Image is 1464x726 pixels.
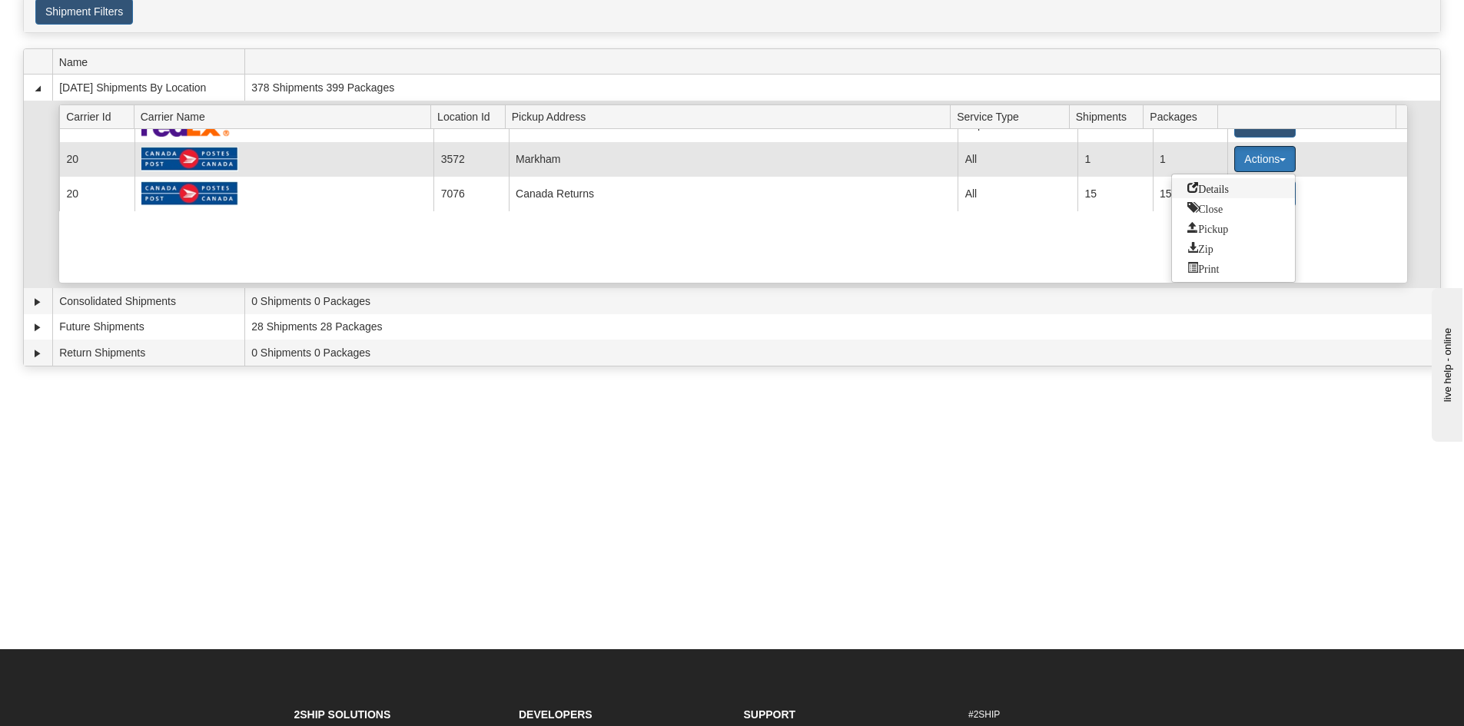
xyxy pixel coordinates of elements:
[509,142,958,177] td: Markham
[1187,262,1219,273] span: Print
[519,708,593,721] strong: Developers
[52,288,244,314] td: Consolidated Shipments
[30,320,45,335] a: Expand
[1077,177,1152,211] td: 15
[12,13,142,25] div: live help - online
[509,177,958,211] td: Canada Returns
[30,346,45,361] a: Expand
[1076,104,1144,128] span: Shipments
[59,50,244,74] span: Name
[1429,284,1462,441] iframe: chat widget
[433,177,508,211] td: 7076
[30,294,45,310] a: Expand
[244,340,1440,366] td: 0 Shipments 0 Packages
[141,104,431,128] span: Carrier Name
[1234,146,1296,172] button: Actions
[52,314,244,340] td: Future Shipments
[52,75,244,101] td: [DATE] Shipments By Location
[141,147,238,171] img: Canada Post
[59,177,134,211] td: 20
[957,104,1069,128] span: Service Type
[1153,177,1227,211] td: 15
[1172,258,1295,278] a: Print or Download All Shipping Documents in one file
[512,104,951,128] span: Pickup Address
[1150,104,1217,128] span: Packages
[744,708,796,721] strong: Support
[433,142,508,177] td: 3572
[1187,242,1213,253] span: Zip
[244,288,1440,314] td: 0 Shipments 0 Packages
[958,177,1077,211] td: All
[1172,238,1295,258] a: Zip and Download All Shipping Documents
[1172,178,1295,198] a: Go to Details view
[437,104,505,128] span: Location Id
[1187,222,1228,233] span: Pickup
[244,75,1440,101] td: 378 Shipments 399 Packages
[958,142,1077,177] td: All
[968,710,1170,720] h6: #2SHIP
[1187,202,1223,213] span: Close
[59,142,134,177] td: 20
[30,81,45,96] a: Collapse
[1172,198,1295,218] a: Close this group
[1187,182,1229,193] span: Details
[1153,142,1227,177] td: 1
[1077,142,1152,177] td: 1
[294,708,391,721] strong: 2Ship Solutions
[244,314,1440,340] td: 28 Shipments 28 Packages
[52,340,244,366] td: Return Shipments
[141,181,238,206] img: Canada Post
[1172,218,1295,238] a: Request a carrier pickup
[66,104,134,128] span: Carrier Id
